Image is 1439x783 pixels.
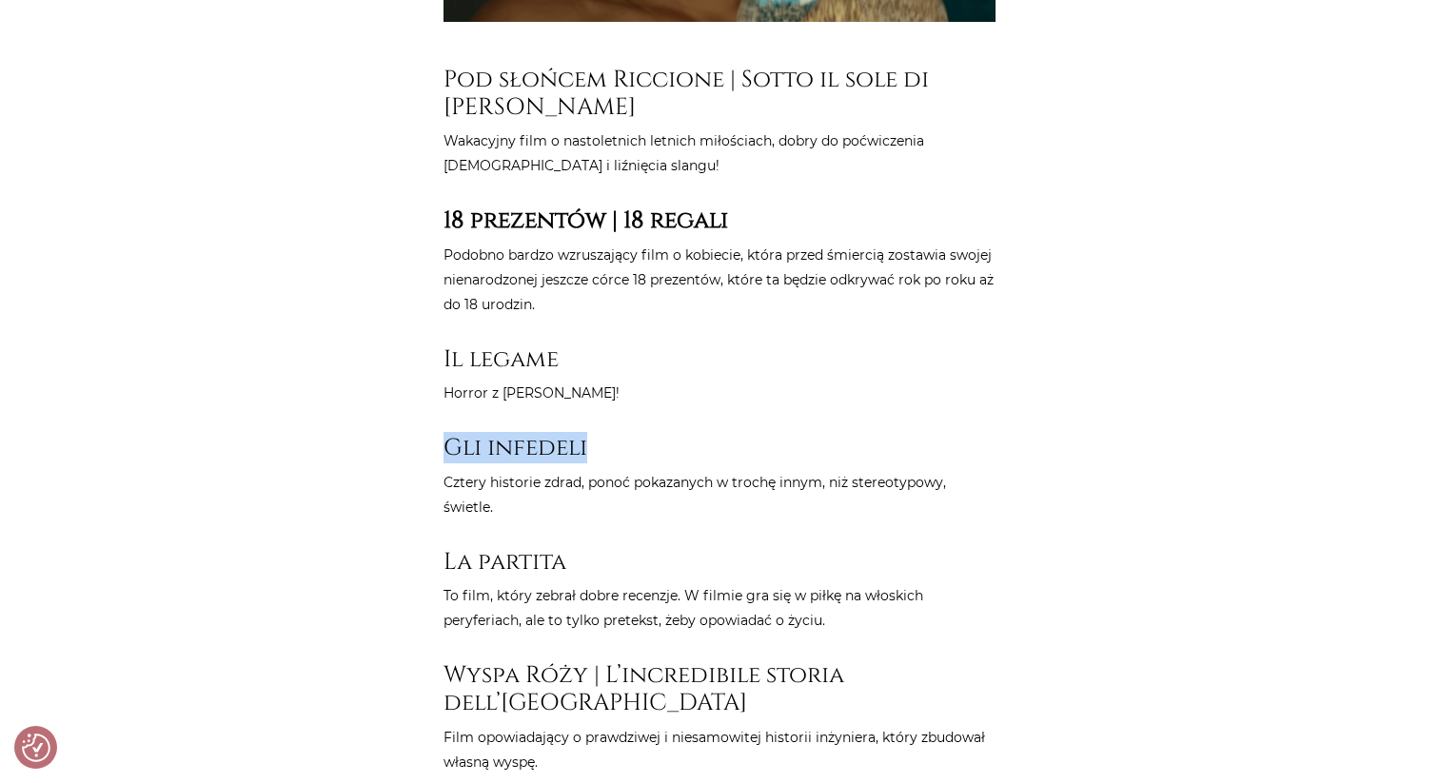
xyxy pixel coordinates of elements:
strong: 18 prezentów | 18 regali [444,205,728,236]
h3: Il legame [444,345,995,373]
p: Horror z [PERSON_NAME]! [444,381,995,405]
p: Wakacyjny film o nastoletnich letnich miłościach, dobry do poćwiczenia [DEMOGRAPHIC_DATA] i liźni... [444,128,995,178]
p: To film, który zebrał dobre recenzje. W filmie gra się w piłkę na włoskich peryferiach, ale to ty... [444,583,995,633]
h3: Gli infedeli [444,434,995,461]
p: Film opowiadający o prawdziwej i niesamowitej historii inżyniera, który zbudował własną wyspę. [444,725,995,774]
img: Revisit consent button [22,734,50,762]
button: Preferencje co do zgód [22,734,50,762]
p: Cztery historie zdrad, ponoć pokazanych w trochę innym, niż stereotypowy, świetle. [444,470,995,519]
p: Podobno bardzo wzruszający film o kobiecie, która przed śmiercią zostawia swojej nienarodzonej je... [444,243,995,317]
h3: Pod słońcem Riccione | Sotto il sole di [PERSON_NAME] [444,66,995,122]
h3: Wyspa Róży | L’incredibile storia dell’[GEOGRAPHIC_DATA] [444,661,995,717]
h3: La partita [444,548,995,576]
